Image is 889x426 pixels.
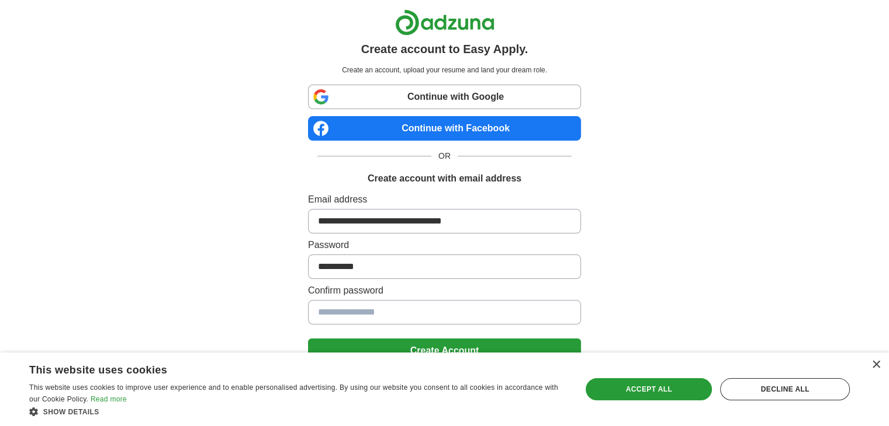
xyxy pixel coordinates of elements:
h1: Create account with email address [368,172,521,186]
span: Show details [43,408,99,416]
p: Create an account, upload your resume and land your dream role. [310,65,579,75]
label: Email address [308,193,581,207]
a: Continue with Google [308,85,581,109]
div: Decline all [720,378,850,400]
button: Create Account [308,338,581,363]
h1: Create account to Easy Apply. [361,40,528,58]
label: Password [308,238,581,252]
div: Show details [29,406,565,417]
div: This website uses cookies [29,359,536,377]
span: This website uses cookies to improve user experience and to enable personalised advertising. By u... [29,383,558,403]
div: Close [871,361,880,369]
a: Continue with Facebook [308,116,581,141]
span: OR [431,150,458,162]
label: Confirm password [308,284,581,298]
img: Adzuna logo [395,9,494,36]
a: Read more, opens a new window [91,395,127,403]
div: Accept all [586,378,712,400]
